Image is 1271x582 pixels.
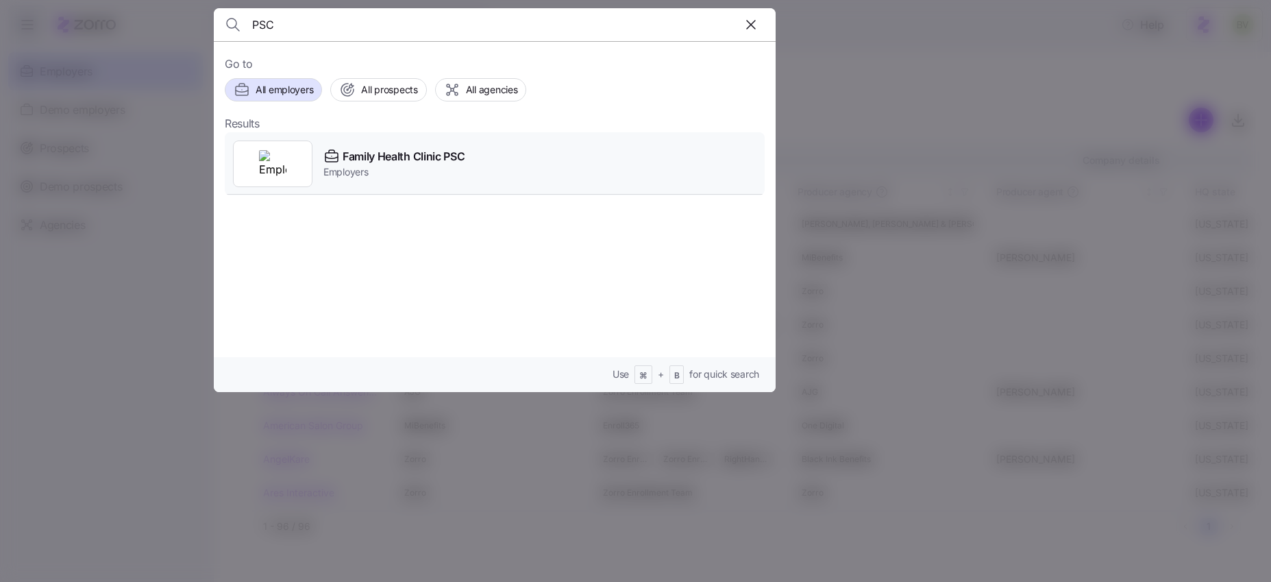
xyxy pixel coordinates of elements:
span: Family Health Clinic PSC [343,148,465,165]
img: Employer logo [259,150,286,178]
span: All prospects [361,83,417,97]
button: All employers [225,78,322,101]
span: Go to [225,56,765,73]
span: ⌘ [639,370,647,382]
span: All agencies [466,83,518,97]
span: + [658,367,664,381]
span: Results [225,115,260,132]
span: Employers [323,165,465,179]
span: B [674,370,680,382]
span: All employers [256,83,313,97]
button: All agencies [435,78,527,101]
span: for quick search [689,367,759,381]
span: Use [613,367,629,381]
button: All prospects [330,78,426,101]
